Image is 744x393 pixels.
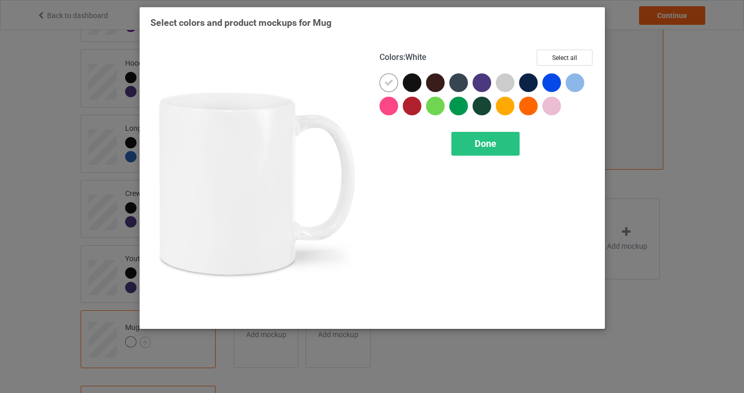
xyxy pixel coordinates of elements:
span: Done [475,138,496,149]
button: Select all [537,50,593,66]
h4: : [379,52,427,63]
img: regular.jpg [150,50,365,318]
span: Colors [379,52,403,62]
span: White [405,52,427,62]
span: Select colors and product mockups for Mug [150,17,331,28]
